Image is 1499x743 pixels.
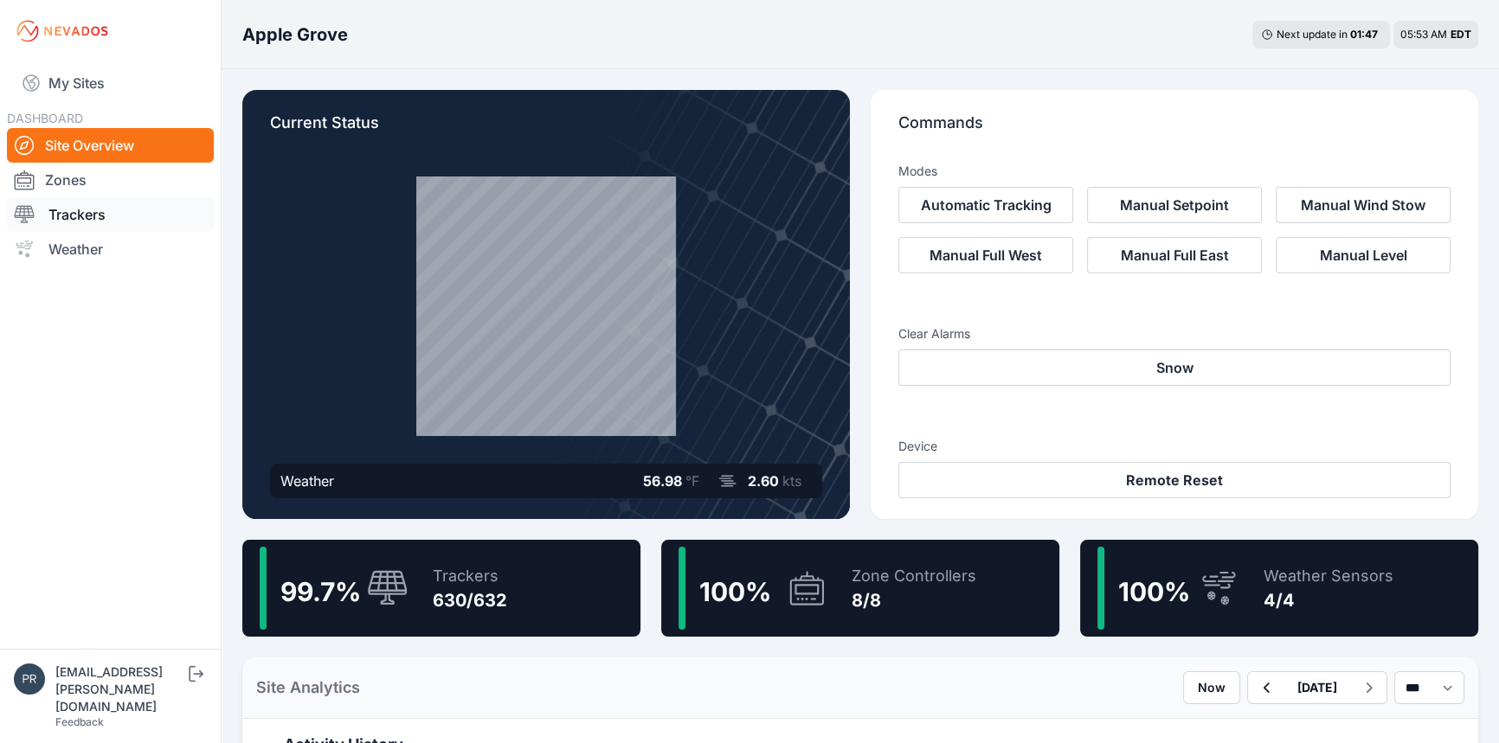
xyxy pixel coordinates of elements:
[898,163,937,180] h3: Modes
[898,111,1451,149] p: Commands
[1276,237,1451,273] button: Manual Level
[748,472,779,490] span: 2.60
[1277,28,1348,41] span: Next update in
[1350,28,1381,42] div: 01 : 47
[242,12,348,57] nav: Breadcrumb
[898,325,1451,343] h3: Clear Alarms
[280,576,361,607] span: 99.7 %
[280,471,334,491] div: Weather
[1080,540,1478,637] a: 100%Weather Sensors4/4
[898,462,1451,498] button: Remote Reset
[898,237,1073,273] button: Manual Full West
[1276,187,1451,223] button: Manual Wind Stow
[1087,187,1262,223] button: Manual Setpoint
[1118,576,1190,607] span: 100 %
[7,128,214,163] a: Site Overview
[242,540,640,637] a: 99.7%Trackers630/632
[7,163,214,197] a: Zones
[242,22,348,47] h3: Apple Grove
[643,472,682,490] span: 56.98
[1400,28,1447,41] span: 05:53 AM
[898,438,1451,455] h3: Device
[7,197,214,232] a: Trackers
[433,588,507,612] div: 630/632
[7,232,214,266] a: Weather
[1183,671,1240,704] button: Now
[7,111,83,125] span: DASHBOARD
[433,564,507,588] div: Trackers
[852,564,976,588] div: Zone Controllers
[699,576,771,607] span: 100 %
[852,588,976,612] div: 8/8
[1087,237,1262,273] button: Manual Full East
[685,472,699,490] span: °F
[55,715,104,728] a: Feedback
[256,676,360,700] h2: Site Analytics
[14,17,111,45] img: Nevados
[55,663,185,715] div: [EMAIL_ADDRESS][PERSON_NAME][DOMAIN_NAME]
[898,349,1451,386] button: Snow
[782,472,801,490] span: kts
[661,540,1059,637] a: 100%Zone Controllers8/8
[1264,564,1393,588] div: Weather Sensors
[7,62,214,104] a: My Sites
[898,187,1073,223] button: Automatic Tracking
[270,111,822,149] p: Current Status
[1264,588,1393,612] div: 4/4
[1451,28,1471,41] span: EDT
[14,663,45,695] img: przemyslaw.szewczyk@energix-group.com
[1283,672,1351,703] button: [DATE]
